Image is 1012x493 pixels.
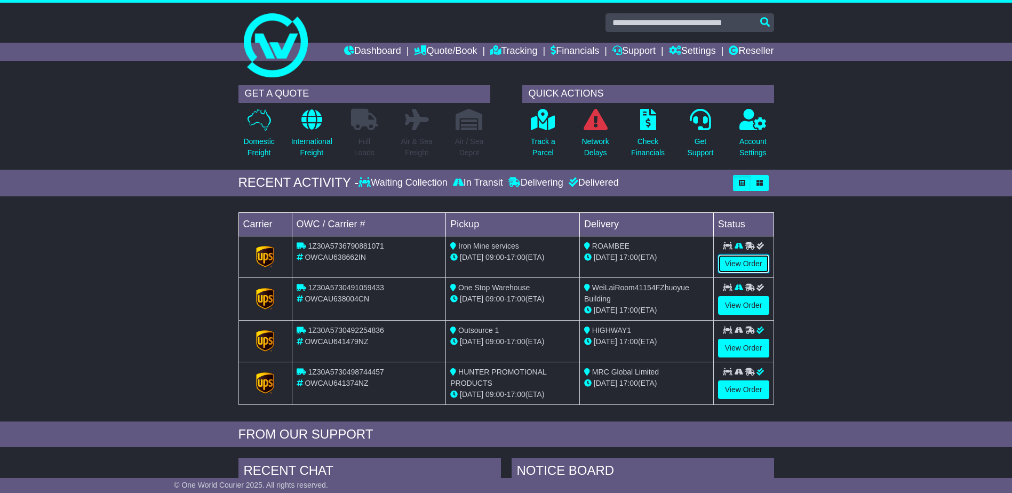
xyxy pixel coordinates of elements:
[450,177,506,189] div: In Transit
[256,330,274,352] img: GetCarrierServiceLogo
[718,296,769,315] a: View Order
[308,368,384,376] span: 1Z30A5730498744457
[238,85,490,103] div: GET A QUOTE
[594,379,617,387] span: [DATE]
[414,43,477,61] a: Quote/Book
[458,283,530,292] span: One Stop Warehouse
[522,85,774,103] div: QUICK ACTIONS
[619,253,638,261] span: 17:00
[460,337,483,346] span: [DATE]
[450,252,575,263] div: - (ETA)
[594,253,617,261] span: [DATE]
[592,368,659,376] span: MRC Global Limited
[512,458,774,487] div: NOTICE BOARD
[584,378,709,389] div: (ETA)
[669,43,716,61] a: Settings
[619,306,638,314] span: 17:00
[594,337,617,346] span: [DATE]
[256,372,274,394] img: GetCarrierServiceLogo
[238,175,359,190] div: RECENT ACTIVITY -
[579,212,713,236] td: Delivery
[485,337,504,346] span: 09:00
[594,306,617,314] span: [DATE]
[592,326,631,335] span: HIGHWAY1
[485,295,504,303] span: 09:00
[718,339,769,357] a: View Order
[256,288,274,309] img: GetCarrierServiceLogo
[292,212,446,236] td: OWC / Carrier #
[238,212,292,236] td: Carrier
[446,212,580,236] td: Pickup
[531,136,555,158] p: Track a Parcel
[243,108,275,164] a: DomesticFreight
[305,337,368,346] span: OWCAU641479NZ
[581,136,609,158] p: Network Delays
[592,242,629,250] span: ROAMBEE
[291,136,332,158] p: International Freight
[174,481,328,489] span: © One World Courier 2025. All rights reserved.
[584,336,709,347] div: (ETA)
[460,390,483,399] span: [DATE]
[450,389,575,400] div: - (ETA)
[506,177,566,189] div: Delivering
[739,108,767,164] a: AccountSettings
[566,177,619,189] div: Delivered
[344,43,401,61] a: Dashboard
[631,136,665,158] p: Check Financials
[687,108,714,164] a: GetSupport
[458,242,519,250] span: Iron Mine services
[581,108,609,164] a: NetworkDelays
[713,212,774,236] td: Status
[584,283,689,303] span: WeiLaiRoom41154FZhuoyue Building
[490,43,537,61] a: Tracking
[460,295,483,303] span: [DATE]
[631,108,665,164] a: CheckFinancials
[358,177,450,189] div: Waiting Collection
[305,295,369,303] span: OWCAU638004CN
[584,305,709,316] div: (ETA)
[584,252,709,263] div: (ETA)
[507,337,525,346] span: 17:00
[507,253,525,261] span: 17:00
[485,253,504,261] span: 09:00
[305,253,365,261] span: OWCAU638662IN
[718,380,769,399] a: View Order
[256,246,274,267] img: GetCarrierServiceLogo
[612,43,656,61] a: Support
[450,368,546,387] span: HUNTER PROMOTIONAL PRODUCTS
[401,136,433,158] p: Air & Sea Freight
[450,293,575,305] div: - (ETA)
[458,326,499,335] span: Outsource 1
[739,136,767,158] p: Account Settings
[619,337,638,346] span: 17:00
[530,108,556,164] a: Track aParcel
[729,43,774,61] a: Reseller
[305,379,368,387] span: OWCAU641374NZ
[351,136,378,158] p: Full Loads
[238,427,774,442] div: FROM OUR SUPPORT
[450,336,575,347] div: - (ETA)
[718,255,769,273] a: View Order
[619,379,638,387] span: 17:00
[308,242,384,250] span: 1Z30A5736790881071
[238,458,501,487] div: RECENT CHAT
[485,390,504,399] span: 09:00
[687,136,713,158] p: Get Support
[551,43,599,61] a: Financials
[460,253,483,261] span: [DATE]
[507,295,525,303] span: 17:00
[243,136,274,158] p: Domestic Freight
[455,136,484,158] p: Air / Sea Depot
[291,108,333,164] a: InternationalFreight
[507,390,525,399] span: 17:00
[308,283,384,292] span: 1Z30A5730491059433
[308,326,384,335] span: 1Z30A5730492254836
